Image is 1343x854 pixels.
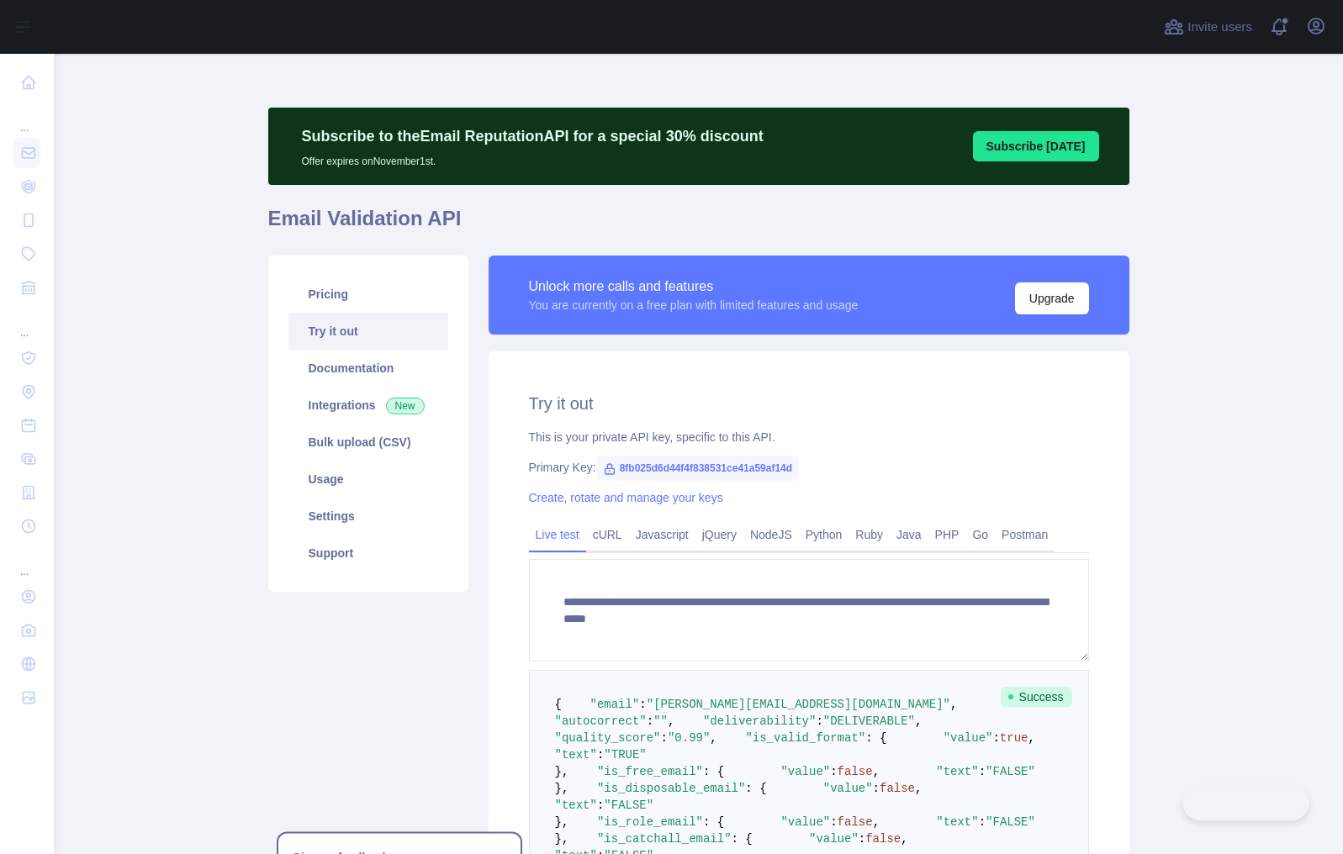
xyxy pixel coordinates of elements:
div: Primary Key: [529,459,1089,476]
span: { [555,698,562,711]
span: : [830,815,837,829]
a: Create, rotate and manage your keys [529,491,723,504]
p: Offer expires on November 1st. [302,148,764,168]
span: : [859,832,865,846]
span: : [661,731,668,745]
span: false [838,815,873,829]
span: "quality_score" [555,731,661,745]
span: : { [703,815,724,829]
span: : [979,815,986,829]
span: "is_valid_format" [745,731,865,745]
span: }, [555,765,569,778]
span: false [838,765,873,778]
span: : { [745,782,766,795]
span: "FALSE" [604,799,653,812]
span: }, [555,832,569,846]
div: ... [13,545,40,578]
button: Upgrade [1015,282,1089,314]
span: }, [555,815,569,829]
p: Subscribe to the Email Reputation API for a special 30 % discount [302,124,764,148]
span: }, [555,782,569,795]
span: , [915,782,922,795]
a: cURL [586,521,629,548]
span: "0.99" [668,731,710,745]
div: Unlock more calls and features [529,277,859,297]
span: : [647,714,653,728]
span: : { [703,765,724,778]
a: Settings [288,498,448,535]
a: Java [890,521,928,548]
a: Usage [288,461,448,498]
span: "FALSE" [986,765,1035,778]
a: Python [799,521,849,548]
span: "text" [936,815,978,829]
span: "DELIVERABLE" [823,714,915,728]
span: "is_role_email" [597,815,703,829]
span: "email" [590,698,640,711]
a: Pricing [288,276,448,313]
div: This is your private API key, specific to this API. [529,429,1089,445]
span: : [816,714,822,728]
span: false [880,782,915,795]
span: : [597,748,604,762]
span: "" [653,714,668,728]
span: "autocorrect" [555,714,647,728]
a: Try it out [288,313,448,350]
span: : { [865,731,886,745]
span: : { [732,832,753,846]
span: , [1028,731,1034,745]
span: "value" [809,832,859,846]
span: , [915,714,922,728]
span: "FALSE" [986,815,1035,829]
span: : [830,765,837,778]
span: , [668,714,674,728]
a: Javascript [629,521,695,548]
span: true [1000,731,1028,745]
iframe: Toggle Customer Support [1182,785,1309,820]
span: "TRUE" [604,748,646,762]
span: : [992,731,999,745]
a: PHP [928,521,966,548]
a: Ruby [849,521,890,548]
span: "deliverability" [703,714,816,728]
div: You are currently on a free plan with limited features and usage [529,297,859,314]
button: Subscribe [DATE] [973,131,1099,161]
a: Bulk upload (CSV) [288,424,448,461]
span: Success [1001,687,1072,707]
a: Integrations New [288,387,448,424]
a: NodeJS [743,521,799,548]
a: Go [965,521,995,548]
span: "[PERSON_NAME][EMAIL_ADDRESS][DOMAIN_NAME]" [647,698,950,711]
span: , [950,698,957,711]
span: , [873,815,880,829]
span: New [386,398,425,414]
h1: Email Validation API [268,205,1129,245]
span: "is_disposable_email" [597,782,745,795]
span: "text" [555,799,597,812]
span: Invite users [1187,18,1252,37]
span: "value" [780,765,830,778]
span: 8fb025d6d44f4f838531ce41a59af14d [596,456,799,481]
a: Documentation [288,350,448,387]
div: ... [13,101,40,134]
span: , [873,765,880,778]
a: jQuery [695,521,743,548]
span: false [865,832,901,846]
a: Support [288,535,448,572]
span: "is_free_email" [597,765,703,778]
span: "value" [823,782,873,795]
span: , [710,731,716,745]
span: : [979,765,986,778]
span: , [901,832,907,846]
span: : [873,782,880,795]
a: Live test [529,521,586,548]
span: "is_catchall_email" [597,832,732,846]
span: "text" [555,748,597,762]
span: "value" [944,731,993,745]
h2: Try it out [529,392,1089,415]
span: : [597,799,604,812]
a: Postman [995,521,1055,548]
span: : [639,698,646,711]
span: "text" [936,765,978,778]
div: ... [13,306,40,340]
